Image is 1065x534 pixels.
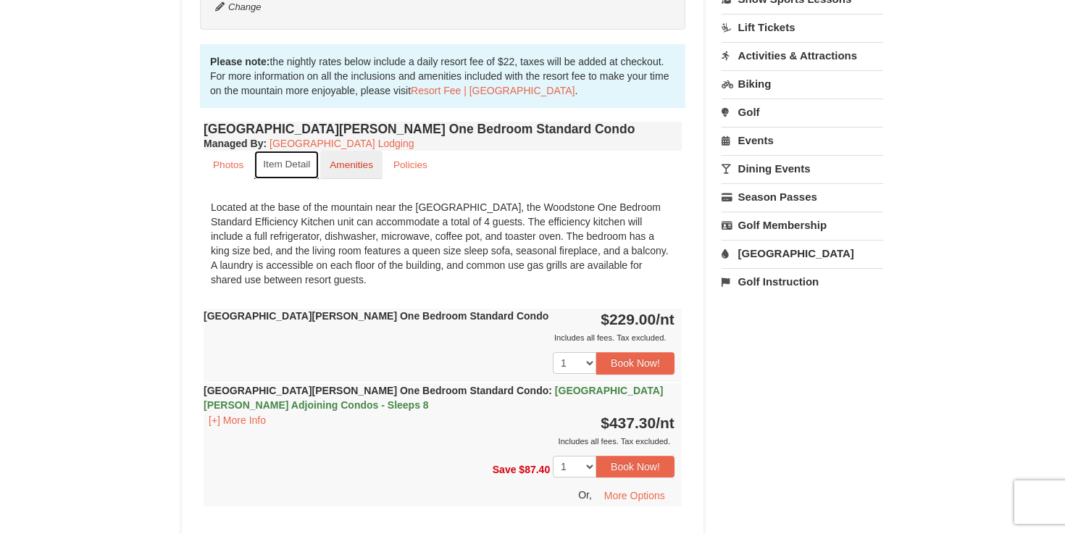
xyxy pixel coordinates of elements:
a: Photos [204,151,253,179]
small: Item Detail [263,159,310,170]
a: Events [722,127,883,154]
div: Located at the base of the mountain near the [GEOGRAPHIC_DATA], the Woodstone One Bedroom Standar... [204,193,682,294]
a: Golf [722,99,883,125]
h4: [GEOGRAPHIC_DATA][PERSON_NAME] One Bedroom Standard Condo [204,122,682,136]
strong: : [204,138,267,149]
button: More Options [595,485,674,506]
small: Amenities [330,159,373,170]
span: Managed By [204,138,263,149]
a: Lift Tickets [722,14,883,41]
a: Amenities [320,151,383,179]
a: [GEOGRAPHIC_DATA] Lodging [270,138,414,149]
div: the nightly rates below include a daily resort fee of $22, taxes will be added at checkout. For m... [200,44,685,108]
span: [GEOGRAPHIC_DATA][PERSON_NAME] Adjoining Condos - Sleeps 8 [204,385,663,411]
button: Book Now! [596,352,674,374]
a: Item Detail [254,151,319,179]
small: Photos [213,159,243,170]
a: Golf Instruction [722,268,883,295]
a: Season Passes [722,183,883,210]
a: Activities & Attractions [722,42,883,69]
a: Policies [384,151,437,179]
div: Includes all fees. Tax excluded. [204,434,674,449]
a: Dining Events [722,155,883,182]
strong: [GEOGRAPHIC_DATA][PERSON_NAME] One Bedroom Standard Condo [204,385,663,411]
span: $87.40 [519,463,550,475]
a: Resort Fee | [GEOGRAPHIC_DATA] [411,85,575,96]
a: Biking [722,70,883,97]
span: : [548,385,552,396]
strong: [GEOGRAPHIC_DATA][PERSON_NAME] One Bedroom Standard Condo [204,310,548,322]
small: Policies [393,159,427,170]
span: /nt [656,414,674,431]
a: Golf Membership [722,212,883,238]
span: Or, [578,489,592,501]
strong: Please note: [210,56,270,67]
span: $437.30 [601,414,656,431]
button: [+] More Info [204,412,271,428]
a: [GEOGRAPHIC_DATA] [722,240,883,267]
span: Save [493,463,517,475]
span: /nt [656,311,674,328]
div: Includes all fees. Tax excluded. [204,330,674,345]
button: Book Now! [596,456,674,477]
strong: $229.00 [601,311,674,328]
